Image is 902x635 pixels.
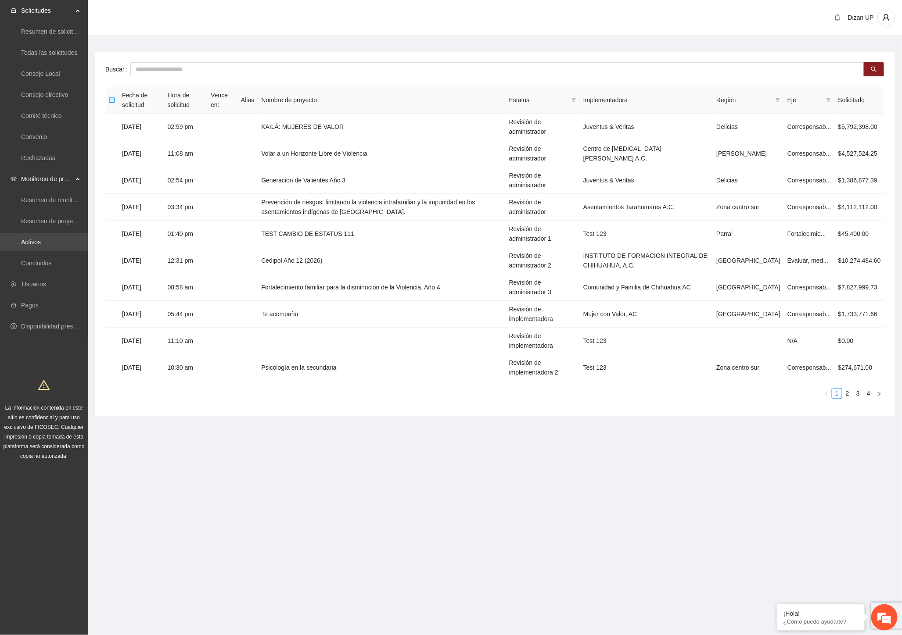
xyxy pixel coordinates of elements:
a: Concluidos [21,260,51,267]
td: Revisión de administrador [506,194,580,221]
td: $0.00 [835,328,884,354]
th: Fecha de solicitud [119,87,164,114]
span: Estatus [509,95,568,105]
td: Delicias [713,167,784,194]
td: KAILÁ: MUJERES DE VALOR [258,114,505,140]
td: [GEOGRAPHIC_DATA] [713,274,784,301]
td: Revisión de implementadora 2 [506,354,580,381]
td: Juventus & Veritas [580,167,713,194]
span: filter [569,93,578,107]
th: Hora de solicitud [164,87,208,114]
td: Test 123 [580,328,713,354]
button: right [874,388,884,399]
span: Evaluar, med... [787,257,828,264]
span: minus-square [109,97,115,103]
td: $274,671.00 [835,354,884,381]
th: Implementadora [580,87,713,114]
a: Resumen de proyectos aprobados [21,218,115,225]
td: $1,733,771.66 [835,301,884,328]
td: [DATE] [119,328,164,354]
div: Chatee con nosotros ahora [46,45,147,56]
td: 02:54 pm [164,167,208,194]
td: Revisión de administrador [506,140,580,167]
td: [GEOGRAPHIC_DATA] [713,247,784,274]
td: 11:08 am [164,140,208,167]
span: Corresponsab... [787,310,831,317]
td: [DATE] [119,140,164,167]
span: user [878,14,895,21]
span: Corresponsab... [787,364,831,371]
span: filter [826,97,831,103]
td: Prevención de riesgos, limitando la violencia intrafamiliar y la impunidad en los asentamientos i... [258,194,505,221]
td: [DATE] [119,247,164,274]
td: 12:31 pm [164,247,208,274]
td: [DATE] [119,114,164,140]
span: Solicitudes [21,2,73,19]
a: Comité técnico [21,112,62,119]
td: [PERSON_NAME] [713,140,784,167]
td: 08:58 am [164,274,208,301]
td: Comunidad y Familia de Chihuahua AC [580,274,713,301]
a: Todas las solicitudes [21,49,77,56]
label: Buscar [105,62,130,76]
th: Alias [237,87,258,114]
td: $7,827,999.73 [835,274,884,301]
span: Eje [787,95,823,105]
td: [DATE] [119,167,164,194]
span: filter [571,97,576,103]
span: filter [824,93,833,107]
td: Revisión de implementadora [506,328,580,354]
button: left [821,388,832,399]
td: Generacion de Valientes Año 3 [258,167,505,194]
td: Psicología en la secundaria [258,354,505,381]
th: Nombre de proyecto [258,87,505,114]
span: search [871,66,877,73]
td: $10,274,484.60 [835,247,884,274]
td: $4,112,112.00 [835,194,884,221]
span: La información contenida en este sitio es confidencial y para uso exclusivo de FICOSEC. Cualquier... [4,405,85,459]
li: 2 [842,388,853,399]
a: Consejo directivo [21,91,68,98]
a: Rechazadas [21,154,55,161]
td: [DATE] [119,354,164,381]
a: Pagos [21,302,39,309]
td: 02:59 pm [164,114,208,140]
span: Corresponsab... [787,177,831,184]
span: Corresponsab... [787,203,831,210]
a: Usuarios [22,281,46,288]
td: Test 123 [580,221,713,247]
td: 05:44 pm [164,301,208,328]
a: Activos [21,239,41,246]
td: $1,386,877.39 [835,167,884,194]
span: filter [773,93,782,107]
th: Solicitado [835,87,884,114]
td: [DATE] [119,221,164,247]
td: $45,400.00 [835,221,884,247]
button: search [864,62,884,76]
td: Centro de [MEDICAL_DATA] [PERSON_NAME] A.C. [580,140,713,167]
li: 3 [853,388,863,399]
textarea: Escriba su mensaje y pulse “Intro” [4,239,167,270]
td: Revisión de administrador 1 [506,221,580,247]
a: 1 [832,389,842,398]
p: ¿Cómo puedo ayudarte? [783,618,858,625]
li: 1 [832,388,842,399]
li: Previous Page [821,388,832,399]
td: 03:34 pm [164,194,208,221]
td: [DATE] [119,301,164,328]
span: left [824,391,829,396]
td: TEST CAMBIO DE ESTATUS 111 [258,221,505,247]
td: 11:10 am [164,328,208,354]
span: Estamos en línea. [51,117,121,206]
span: Dizan UP [848,14,874,21]
a: 2 [843,389,852,398]
td: Revisión de administrador 2 [506,247,580,274]
div: Minimizar ventana de chat en vivo [144,4,165,25]
td: [DATE] [119,274,164,301]
td: 01:40 pm [164,221,208,247]
td: $4,527,524.25 [835,140,884,167]
td: Mujer con Valor, AC [580,301,713,328]
a: Convenio [21,133,47,140]
td: 10:30 am [164,354,208,381]
a: Resumen de solicitudes por aprobar [21,28,120,35]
